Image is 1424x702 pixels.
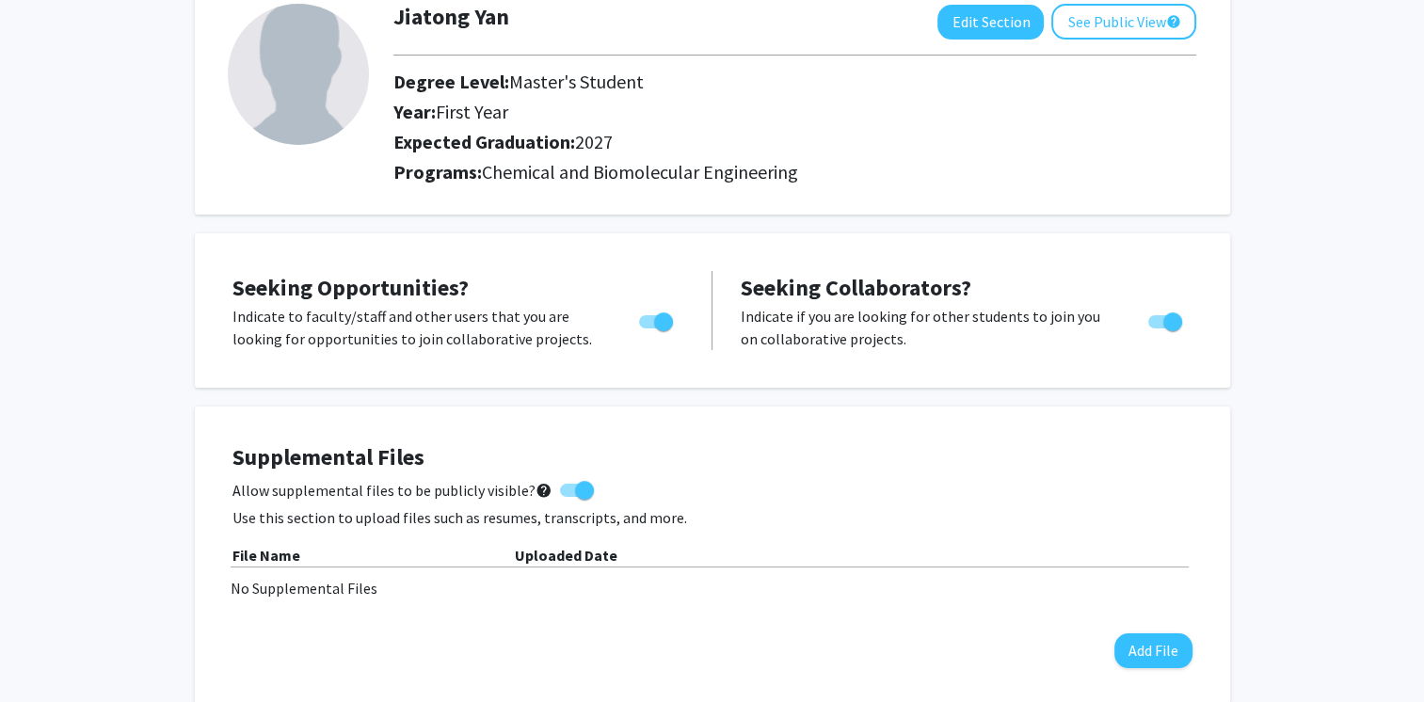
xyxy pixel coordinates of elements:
[741,273,971,302] span: Seeking Collaborators?
[393,71,1034,93] h2: Degree Level:
[1141,305,1192,333] div: Toggle
[575,130,613,153] span: 2027
[536,479,552,502] mat-icon: help
[14,617,80,688] iframe: Chat
[509,70,644,93] span: Master's Student
[1114,633,1192,668] button: Add File
[232,444,1192,471] h4: Supplemental Files
[232,479,552,502] span: Allow supplemental files to be publicly visible?
[232,546,300,565] b: File Name
[393,161,1196,183] h2: Programs:
[1165,10,1180,33] mat-icon: help
[436,100,508,123] span: First Year
[231,577,1194,599] div: No Supplemental Files
[232,273,469,302] span: Seeking Opportunities?
[1051,4,1196,40] button: See Public View
[393,101,1034,123] h2: Year:
[232,506,1192,529] p: Use this section to upload files such as resumes, transcripts, and more.
[228,4,369,145] img: Profile Picture
[515,546,617,565] b: Uploaded Date
[937,5,1044,40] button: Edit Section
[232,305,603,350] p: Indicate to faculty/staff and other users that you are looking for opportunities to join collabor...
[393,131,1034,153] h2: Expected Graduation:
[741,305,1112,350] p: Indicate if you are looking for other students to join you on collaborative projects.
[482,160,798,183] span: Chemical and Biomolecular Engineering
[632,305,683,333] div: Toggle
[393,4,509,31] h1: Jiatong Yan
